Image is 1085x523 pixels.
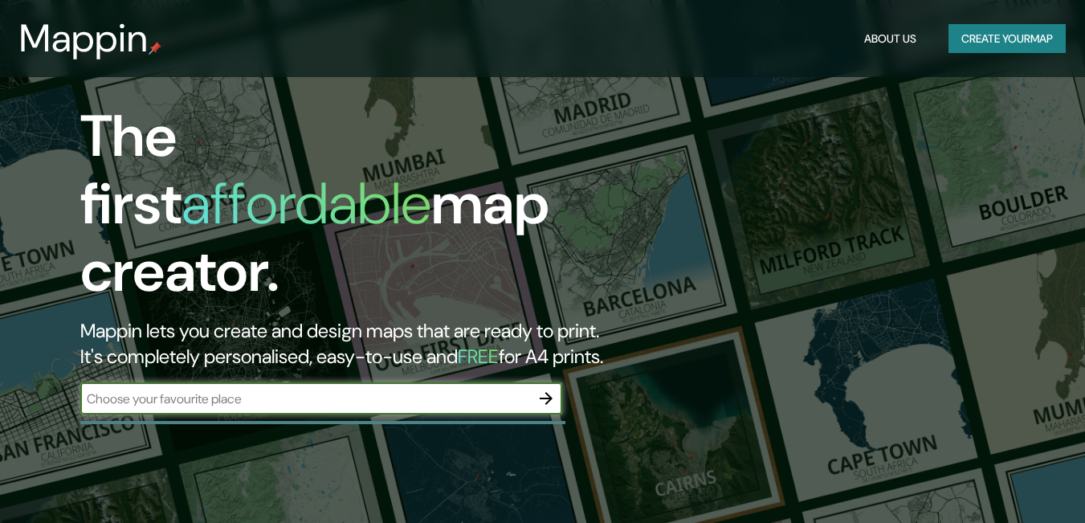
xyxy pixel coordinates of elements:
h3: Mappin [19,16,149,61]
h1: The first map creator. [80,103,623,318]
h1: affordable [182,166,431,241]
button: Create yourmap [948,24,1066,54]
img: mappin-pin [149,42,161,55]
input: Choose your favourite place [80,390,530,408]
h2: Mappin lets you create and design maps that are ready to print. It's completely personalised, eas... [80,318,623,370]
button: About Us [858,24,923,54]
h5: FREE [458,344,499,369]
